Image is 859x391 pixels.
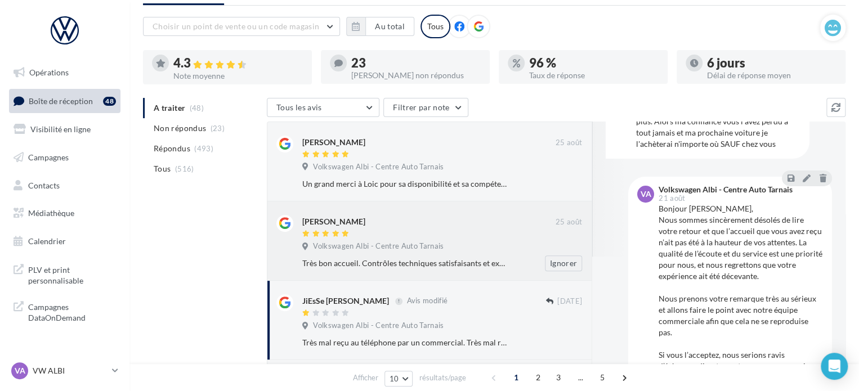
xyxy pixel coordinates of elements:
div: Note moyenne [173,72,303,80]
span: Calendrier [28,236,66,246]
span: Médiathèque [28,208,74,218]
a: Opérations [7,61,123,84]
div: Très bon accueil. Contrôles techniques satisfaisants et explications pour la prise en main du véh... [302,258,509,269]
span: Volkswagen Albi - Centre Auto Tarnais [313,162,444,172]
div: 48 [103,97,116,106]
span: Boîte de réception [29,96,93,105]
span: Campagnes [28,152,69,162]
button: Au total [346,17,414,36]
a: Calendrier [7,230,123,253]
span: Contacts [28,180,60,190]
span: PLV et print personnalisable [28,262,116,286]
div: [PERSON_NAME] [302,216,365,227]
div: 96 % [529,57,659,69]
span: (23) [211,124,225,133]
a: VA VW ALBI [9,360,120,381]
span: Répondus [154,143,190,154]
div: Très mal reçu au téléphone par un commercial. Très mal reçu par ce même commercial à la concessio... [302,337,509,348]
span: résultats/page [419,372,466,383]
span: VA [15,365,25,376]
span: (493) [194,144,213,153]
a: Médiathèque [7,201,123,225]
a: PLV et print personnalisable [7,258,123,291]
span: VA [641,188,651,200]
a: Visibilité en ligne [7,118,123,141]
div: Open Intercom Messenger [821,353,848,380]
div: [PERSON_NAME] [302,137,365,148]
button: Au total [365,17,414,36]
p: VW ALBI [33,365,108,376]
a: Contacts [7,174,123,197]
span: Volkswagen Albi - Centre Auto Tarnais [313,321,444,331]
div: Volkswagen Albi - Centre Auto Tarnais [659,186,793,194]
span: Avis modifié [406,296,448,305]
button: Ignorer [545,255,582,271]
span: Campagnes DataOnDemand [28,299,116,323]
a: Boîte de réception48 [7,89,123,113]
span: (516) [175,164,194,173]
div: Tous [420,15,450,38]
button: 10 [384,371,413,386]
div: JiEsSe [PERSON_NAME] [302,295,389,307]
span: Opérations [29,68,69,77]
span: 21 août [659,195,685,202]
div: 4.3 [173,57,303,70]
span: 5 [593,368,611,386]
span: Non répondus [154,123,206,134]
div: Délai de réponse moyen [707,71,836,79]
a: Campagnes DataOnDemand [7,295,123,328]
span: Visibilité en ligne [30,124,91,134]
span: Volkswagen Albi - Centre Auto Tarnais [313,241,444,251]
div: [PERSON_NAME] non répondus [351,71,481,79]
button: Filtrer par note [383,98,468,117]
span: Afficher [353,372,378,383]
div: 6 jours [707,57,836,69]
span: 3 [549,368,567,386]
a: Campagnes [7,146,123,169]
span: Tous les avis [276,102,322,112]
span: Tous [154,163,171,174]
span: ... [571,368,589,386]
span: 1 [507,368,525,386]
span: 10 [390,374,399,383]
div: Taux de réponse [529,71,659,79]
span: Choisir un point de vente ou un code magasin [153,21,319,31]
span: 25 août [556,138,582,148]
div: Un grand merci à Loic pour sa disponibilité et sa compétence. Il a su résoudre en un temps record... [302,178,509,190]
div: 23 [351,57,481,69]
span: [DATE] [557,296,582,307]
span: 2 [529,368,547,386]
span: 25 août [556,217,582,227]
button: Choisir un point de vente ou un code magasin [143,17,340,36]
button: Tous les avis [267,98,379,117]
